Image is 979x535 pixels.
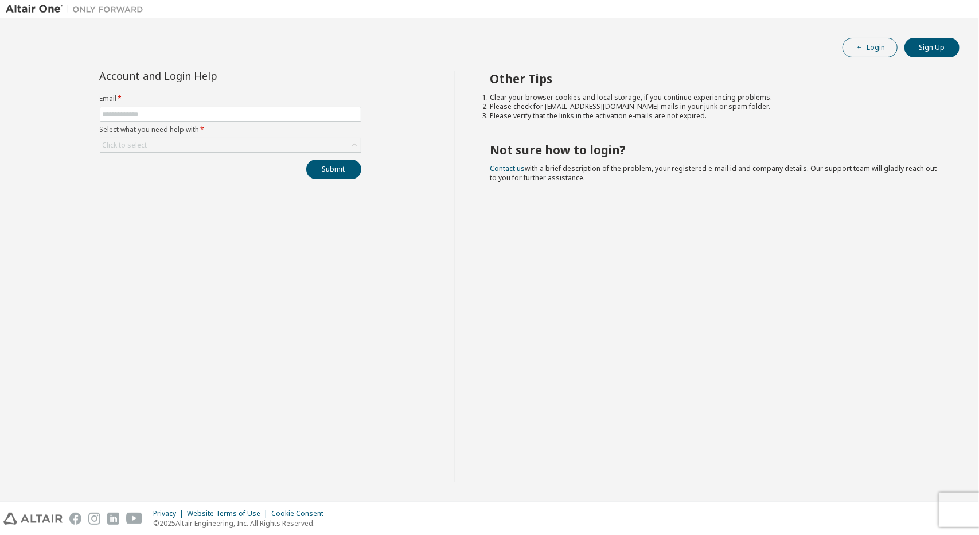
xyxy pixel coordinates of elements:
[271,509,330,518] div: Cookie Consent
[490,102,939,111] li: Please check for [EMAIL_ADDRESS][DOMAIN_NAME] mails in your junk or spam folder.
[490,142,939,157] h2: Not sure how to login?
[904,38,960,57] button: Sign Up
[69,513,81,525] img: facebook.svg
[490,93,939,102] li: Clear your browser cookies and local storage, if you continue experiencing problems.
[126,513,143,525] img: youtube.svg
[100,125,361,134] label: Select what you need help with
[153,518,330,528] p: © 2025 Altair Engineering, Inc. All Rights Reserved.
[153,509,187,518] div: Privacy
[490,164,525,173] a: Contact us
[88,513,100,525] img: instagram.svg
[100,94,361,103] label: Email
[3,513,63,525] img: altair_logo.svg
[6,3,149,15] img: Altair One
[100,71,309,80] div: Account and Login Help
[490,71,939,86] h2: Other Tips
[490,111,939,121] li: Please verify that the links in the activation e-mails are not expired.
[843,38,898,57] button: Login
[187,509,271,518] div: Website Terms of Use
[103,141,147,150] div: Click to select
[100,138,361,152] div: Click to select
[490,164,937,183] span: with a brief description of the problem, your registered e-mail id and company details. Our suppo...
[306,160,361,179] button: Submit
[107,513,119,525] img: linkedin.svg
